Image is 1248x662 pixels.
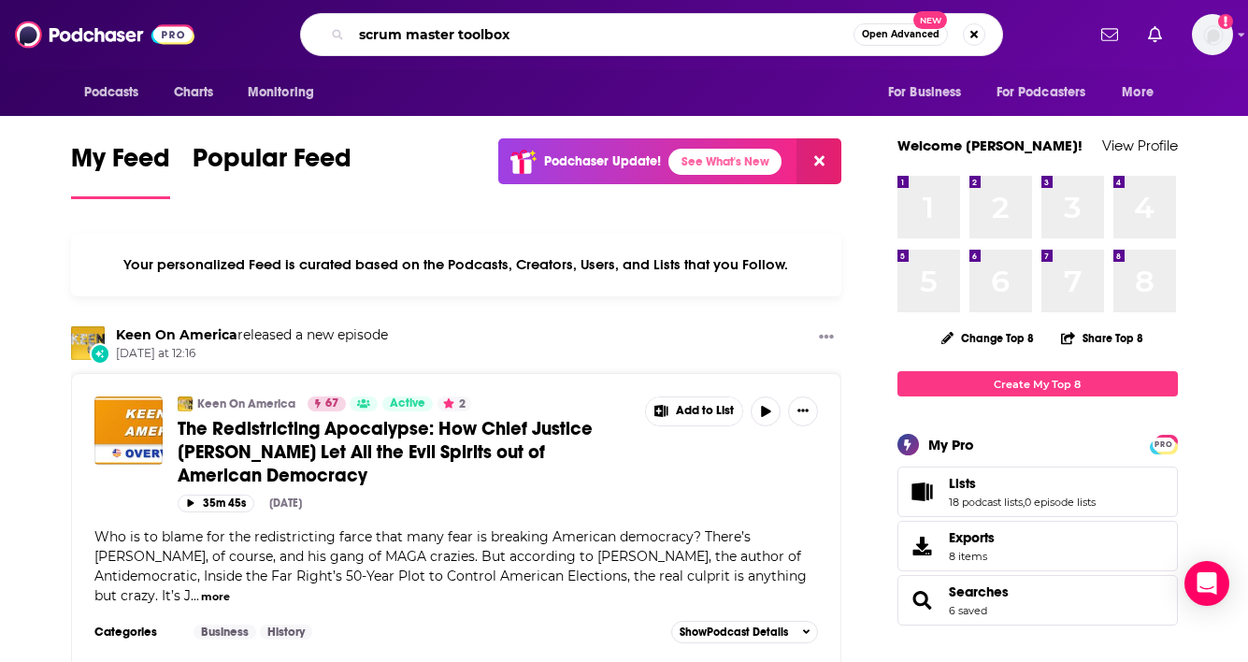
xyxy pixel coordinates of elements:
[162,75,225,110] a: Charts
[194,625,256,640] a: Business
[897,467,1178,517] span: Lists
[116,326,388,344] h3: released a new episode
[544,153,661,169] p: Podchaser Update!
[94,625,179,640] h3: Categories
[71,142,170,199] a: My Feed
[984,75,1113,110] button: open menu
[94,528,807,604] span: Who is to blame for the redistricting farce that many fear is breaking American democracy? There’...
[913,11,947,29] span: New
[197,396,295,411] a: Keen On America
[1218,14,1233,29] svg: Add a profile image
[1192,14,1233,55] img: User Profile
[193,142,351,185] span: Popular Feed
[1184,561,1229,606] div: Open Intercom Messenger
[178,396,193,411] img: Keen On America
[1192,14,1233,55] span: Logged in as megcassidy
[811,326,841,350] button: Show More Button
[235,75,338,110] button: open menu
[260,625,312,640] a: History
[671,621,819,643] button: ShowPodcast Details
[949,529,995,546] span: Exports
[325,395,338,413] span: 67
[193,142,351,199] a: Popular Feed
[676,404,734,418] span: Add to List
[71,142,170,185] span: My Feed
[116,346,388,362] span: [DATE] at 12:16
[71,233,842,296] div: Your personalized Feed is curated based on the Podcasts, Creators, Users, and Lists that you Follow.
[680,626,788,639] span: Show Podcast Details
[1122,79,1154,106] span: More
[1153,437,1175,451] a: PRO
[1140,19,1169,50] a: Show notifications dropdown
[949,583,1009,600] a: Searches
[862,30,940,39] span: Open Advanced
[94,396,163,465] img: The Redistricting Apocalypse: How Chief Justice Roberts Let All the Evil Spirits out of American ...
[888,79,962,106] span: For Business
[1192,14,1233,55] button: Show profile menu
[930,326,1046,350] button: Change Top 8
[201,589,230,605] button: more
[1153,438,1175,452] span: PRO
[351,20,854,50] input: Search podcasts, credits, & more...
[116,326,237,343] a: Keen On America
[71,326,105,360] img: Keen On America
[897,137,1083,154] a: Welcome [PERSON_NAME]!
[897,371,1178,396] a: Create My Top 8
[949,496,1023,509] a: 18 podcast lists
[997,79,1086,106] span: For Podcasters
[949,475,1096,492] a: Lists
[71,75,164,110] button: open menu
[904,479,941,505] a: Lists
[191,587,199,604] span: ...
[1102,137,1178,154] a: View Profile
[788,396,818,426] button: Show More Button
[438,396,471,411] button: 2
[949,475,976,492] span: Lists
[1109,75,1177,110] button: open menu
[668,149,782,175] a: See What's New
[646,397,743,425] button: Show More Button
[897,521,1178,571] a: Exports
[897,575,1178,626] span: Searches
[174,79,214,106] span: Charts
[84,79,139,106] span: Podcasts
[178,417,593,487] span: The Redistricting Apocalypse: How Chief Justice [PERSON_NAME] Let All the Evil Spirits out of Ame...
[1094,19,1126,50] a: Show notifications dropdown
[904,587,941,613] a: Searches
[248,79,314,106] span: Monitoring
[269,496,302,510] div: [DATE]
[949,550,995,563] span: 8 items
[875,75,985,110] button: open menu
[178,417,632,487] a: The Redistricting Apocalypse: How Chief Justice [PERSON_NAME] Let All the Evil Spirits out of Ame...
[382,396,433,411] a: Active
[15,17,194,52] img: Podchaser - Follow, Share and Rate Podcasts
[1060,320,1144,356] button: Share Top 8
[308,396,346,411] a: 67
[949,604,987,617] a: 6 saved
[178,495,254,512] button: 35m 45s
[854,23,948,46] button: Open AdvancedNew
[300,13,1003,56] div: Search podcasts, credits, & more...
[1025,496,1096,509] a: 0 episode lists
[928,436,974,453] div: My Pro
[90,343,110,364] div: New Episode
[390,395,425,413] span: Active
[1023,496,1025,509] span: ,
[904,533,941,559] span: Exports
